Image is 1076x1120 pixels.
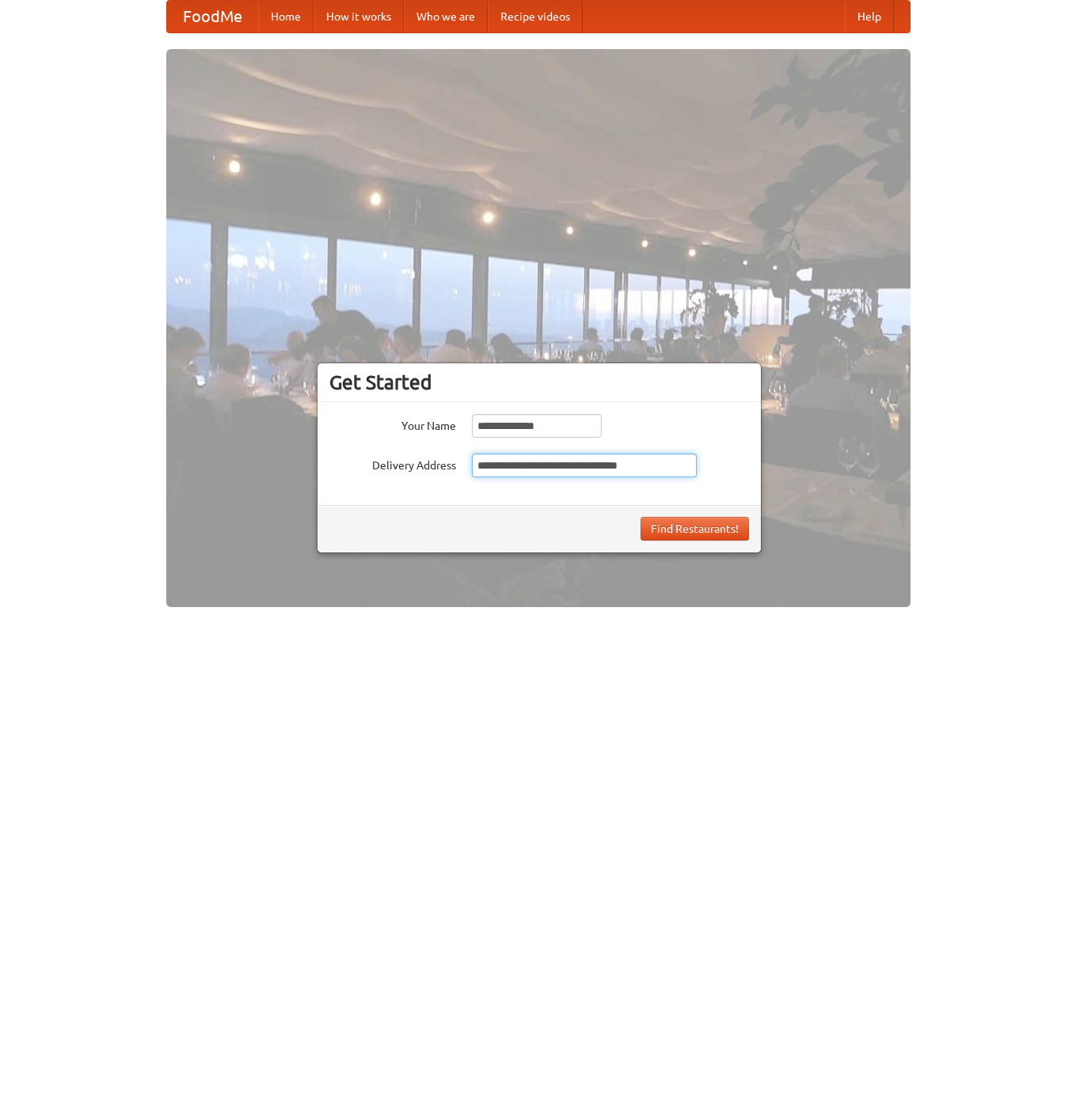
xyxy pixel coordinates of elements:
button: Find Restaurants! [641,517,749,541]
a: How it works [314,1,404,32]
a: Help [845,1,894,32]
label: Delivery Address [329,454,456,473]
a: FoodMe [167,1,258,32]
a: Recipe videos [488,1,583,32]
label: Your Name [329,414,456,434]
a: Home [258,1,314,32]
a: Who we are [404,1,488,32]
h3: Get Started [329,370,749,394]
